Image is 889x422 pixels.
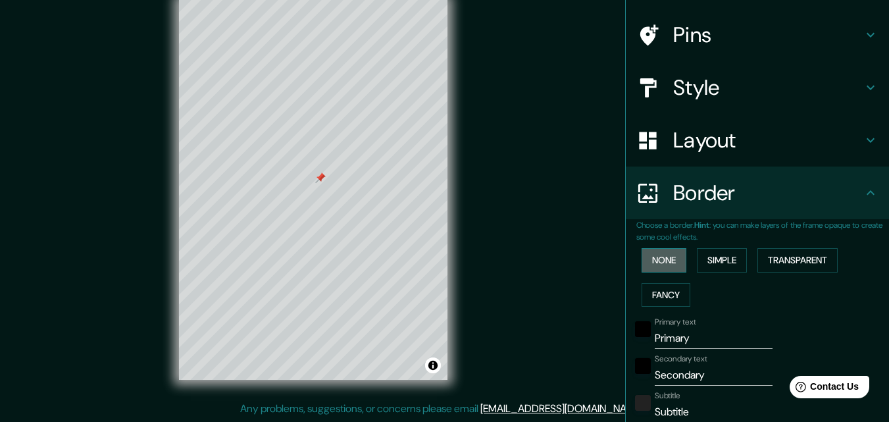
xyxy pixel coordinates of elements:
[635,358,651,374] button: black
[635,321,651,337] button: black
[626,9,889,61] div: Pins
[772,371,875,408] iframe: Help widget launcher
[642,248,686,273] button: None
[635,395,651,411] button: color-222222
[655,390,680,402] label: Subtitle
[642,283,690,307] button: Fancy
[626,114,889,167] div: Layout
[626,167,889,219] div: Border
[425,357,441,373] button: Toggle attribution
[673,127,863,153] h4: Layout
[673,74,863,101] h4: Style
[697,248,747,273] button: Simple
[757,248,838,273] button: Transparent
[480,402,643,415] a: [EMAIL_ADDRESS][DOMAIN_NAME]
[655,317,696,328] label: Primary text
[240,401,645,417] p: Any problems, suggestions, or concerns please email .
[673,180,863,206] h4: Border
[673,22,863,48] h4: Pins
[636,219,889,243] p: Choose a border. : you can make layers of the frame opaque to create some cool effects.
[694,220,709,230] b: Hint
[655,354,707,365] label: Secondary text
[626,61,889,114] div: Style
